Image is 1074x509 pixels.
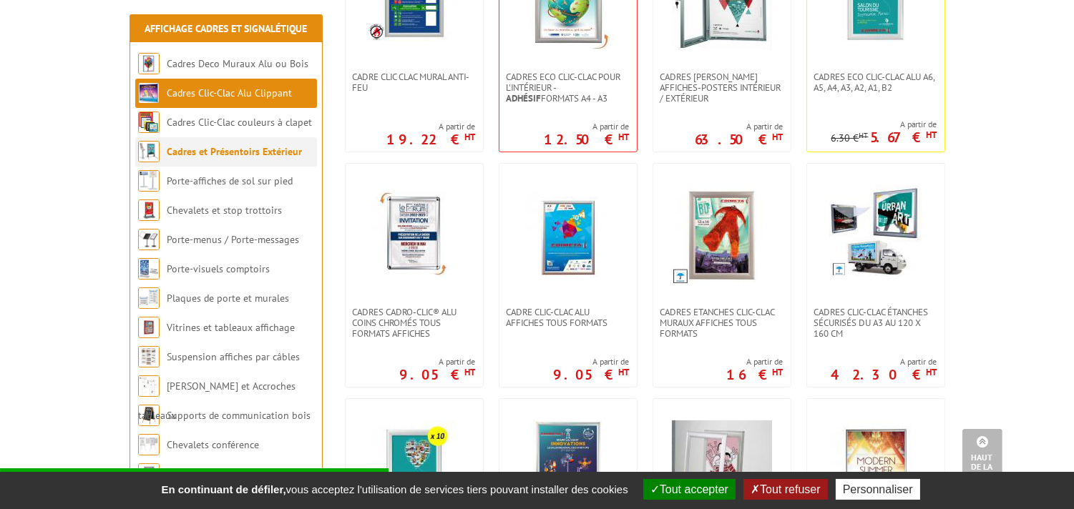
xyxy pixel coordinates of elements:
[465,131,476,143] sup: HT
[167,87,292,99] a: Cadres Clic-Clac Alu Clippant
[727,370,783,379] p: 16 €
[167,204,282,217] a: Chevalets et stop trottoirs
[138,258,160,280] img: Porte-visuels comptoirs
[400,370,476,379] p: 9.05 €
[660,307,783,339] span: Cadres Etanches Clic-Clac muraux affiches tous formats
[346,307,483,339] a: Cadres Cadro-Clic® Alu coins chromés tous formats affiches
[161,483,285,495] strong: En continuant de défiler,
[518,185,618,285] img: Cadre Clic-Clac Alu affiches tous formats
[619,366,630,378] sup: HT
[167,233,299,246] a: Porte-menus / Porte-messages
[831,119,937,130] span: A partir de
[507,307,630,328] span: Cadre Clic-Clac Alu affiches tous formats
[138,199,160,221] img: Chevalets et stop trottoirs
[167,350,300,363] a: Suspension affiches par câbles
[814,307,937,339] span: Cadres Clic-Clac Étanches Sécurisés du A3 au 120 x 160 cm
[154,483,635,495] span: vous acceptez l'utilisation de services tiers pouvant installer des cookies
[167,321,295,334] a: Vitrines et tableaux affichage
[927,366,937,378] sup: HT
[167,438,259,451] a: Chevalets conférence
[660,71,783,104] span: Cadres [PERSON_NAME] affiches-posters intérieur / extérieur
[836,479,920,500] button: Personnaliser (fenêtre modale)
[167,174,293,187] a: Porte-affiches de sol sur pied
[145,22,307,35] a: Affichage Cadres et Signalétique
[138,170,160,192] img: Porte-affiches de sol sur pied
[507,92,542,104] strong: Adhésif
[346,71,483,93] a: Cadre CLIC CLAC Mural ANTI-FEU
[138,434,160,455] img: Chevalets conférence
[138,317,160,338] img: Vitrines et tableaux affichage
[695,121,783,132] span: A partir de
[672,185,772,285] img: Cadres Etanches Clic-Clac muraux affiches tous formats
[927,129,937,141] sup: HT
[167,116,312,129] a: Cadres Clic-Clac couleurs à clapet
[138,287,160,309] img: Plaques de porte et murales
[653,307,791,339] a: Cadres Etanches Clic-Clac muraux affiches tous formats
[465,366,476,378] sup: HT
[387,121,476,132] span: A partir de
[387,135,476,144] p: 19.22 €
[138,112,160,133] img: Cadres Clic-Clac couleurs à clapet
[167,57,308,70] a: Cadres Deco Muraux Alu ou Bois
[554,370,630,379] p: 9.05 €
[831,370,937,379] p: 42.30 €
[400,356,476,367] span: A partir de
[695,135,783,144] p: 63.50 €
[138,141,160,162] img: Cadres et Présentoirs Extérieur
[871,133,937,142] p: 5.67 €
[653,71,791,104] a: Cadres [PERSON_NAME] affiches-posters intérieur / extérieur
[138,463,160,485] img: Porte-affiches muraux
[962,429,1002,488] a: Haut de la page
[619,131,630,143] sup: HT
[353,307,476,339] span: Cadres Cadro-Clic® Alu coins chromés tous formats affiches
[814,71,937,93] span: Cadres Eco Clic-Clac alu A6, A5, A4, A3, A2, A1, B2
[643,479,736,500] button: Tout accepter
[727,356,783,367] span: A partir de
[138,229,160,250] img: Porte-menus / Porte-messages
[773,366,783,378] sup: HT
[138,375,160,397] img: Cimaises et Accroches tableaux
[831,133,869,144] p: 6.30 €
[353,71,476,93] span: Cadre CLIC CLAC Mural ANTI-FEU
[507,71,630,104] span: Cadres Eco Clic-Clac pour l'intérieur - formats A4 - A3
[545,135,630,144] p: 12.50 €
[364,185,464,285] img: Cadres Cadro-Clic® Alu coins chromés tous formats affiches
[554,356,630,367] span: A partir de
[545,121,630,132] span: A partir de
[167,262,270,275] a: Porte-visuels comptoirs
[499,71,637,104] a: Cadres Eco Clic-Clac pour l'intérieur -Adhésifformats A4 - A3
[167,292,289,305] a: Plaques de porte et murales
[138,82,160,104] img: Cadres Clic-Clac Alu Clippant
[773,131,783,143] sup: HT
[831,356,937,367] span: A partir de
[167,468,262,480] a: Porte-affiches muraux
[138,53,160,74] img: Cadres Deco Muraux Alu ou Bois
[138,346,160,367] img: Suspension affiches par câbles
[499,307,637,328] a: Cadre Clic-Clac Alu affiches tous formats
[807,71,944,93] a: Cadres Eco Clic-Clac alu A6, A5, A4, A3, A2, A1, B2
[859,130,869,140] sup: HT
[138,380,296,422] a: [PERSON_NAME] et Accroches tableaux
[743,479,827,500] button: Tout refuser
[807,307,944,339] a: Cadres Clic-Clac Étanches Sécurisés du A3 au 120 x 160 cm
[167,409,311,422] a: Supports de communication bois
[167,145,302,158] a: Cadres et Présentoirs Extérieur
[829,185,922,278] img: Cadres Clic-Clac Étanches Sécurisés du A3 au 120 x 160 cm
